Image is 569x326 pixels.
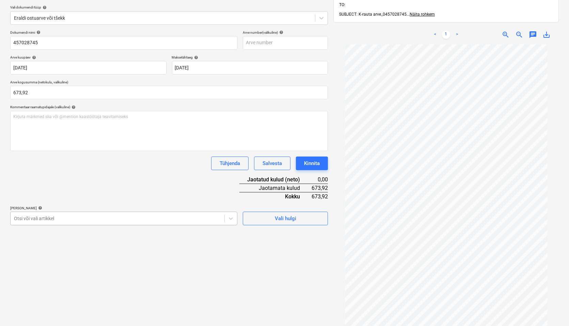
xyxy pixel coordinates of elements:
[10,30,237,35] div: Dokumendi nimi
[431,31,439,39] a: Previous page
[275,214,296,223] div: Vali hulgi
[10,36,237,50] input: Dokumendi nimi
[239,176,311,184] div: Jaotatud kulud (neto)
[172,61,328,75] input: Tähtaega pole määratud
[220,159,240,168] div: Tühjenda
[311,184,328,192] div: 673,92
[296,157,328,170] button: Kinnita
[304,159,320,168] div: Kinnita
[278,30,283,34] span: help
[311,176,328,184] div: 0,00
[10,55,167,60] div: Arve kuupäev
[535,293,569,326] iframe: Chat Widget
[442,31,450,39] a: Page 1 is your current page
[542,31,551,39] span: save_alt
[453,31,461,39] a: Next page
[502,31,510,39] span: zoom_in
[515,31,523,39] span: zoom_out
[41,5,47,10] span: help
[243,30,328,35] div: Arve number (valikuline)
[10,5,328,10] div: Vali dokumendi tüüp
[263,159,282,168] div: Salvesta
[10,80,328,86] p: Arve kogusumma (netokulu, valikuline)
[211,157,249,170] button: Tühjenda
[239,184,311,192] div: Jaotamata kulud
[10,61,167,75] input: Arve kuupäeva pole määratud.
[410,12,435,17] span: Näita rohkem
[172,55,328,60] div: Maksetähtaeg
[10,206,237,210] div: [PERSON_NAME]
[239,192,311,200] div: Kokku
[407,12,435,17] span: ...
[254,157,290,170] button: Salvesta
[37,206,42,210] span: help
[35,30,41,34] span: help
[311,192,328,200] div: 673,92
[193,55,199,60] span: help
[339,12,407,17] span: SUBJECT: K-rauta arve_0457028745
[70,105,76,109] span: help
[243,36,328,50] input: Arve number
[529,31,537,39] span: chat
[10,105,328,109] div: Kommentaar raamatupidajale (valikuline)
[10,86,328,99] input: Arve kogusumma (netokulu, valikuline)
[31,55,36,60] span: help
[243,212,328,225] button: Vali hulgi
[339,2,345,7] span: TO:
